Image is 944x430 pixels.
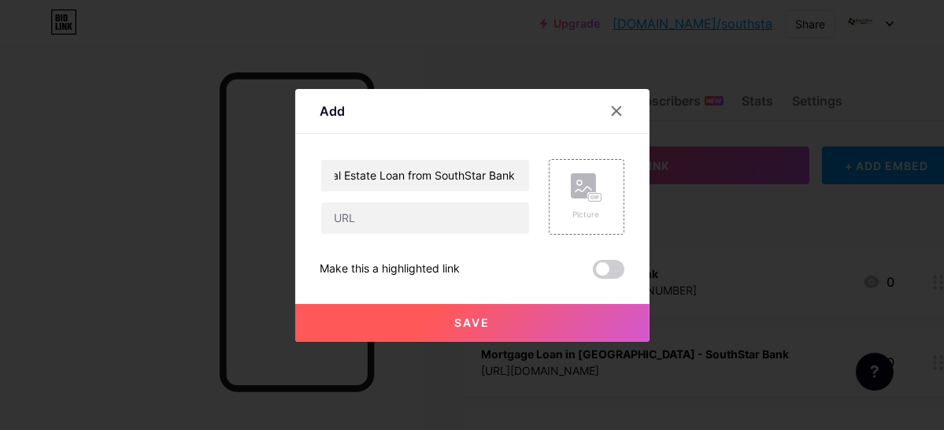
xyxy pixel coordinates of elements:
[454,316,490,329] span: Save
[571,209,602,221] div: Picture
[320,260,461,279] div: Make this a highlighted link
[321,160,529,191] input: Title
[320,102,346,120] div: Add
[295,304,650,342] button: Save
[321,202,529,234] input: URL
